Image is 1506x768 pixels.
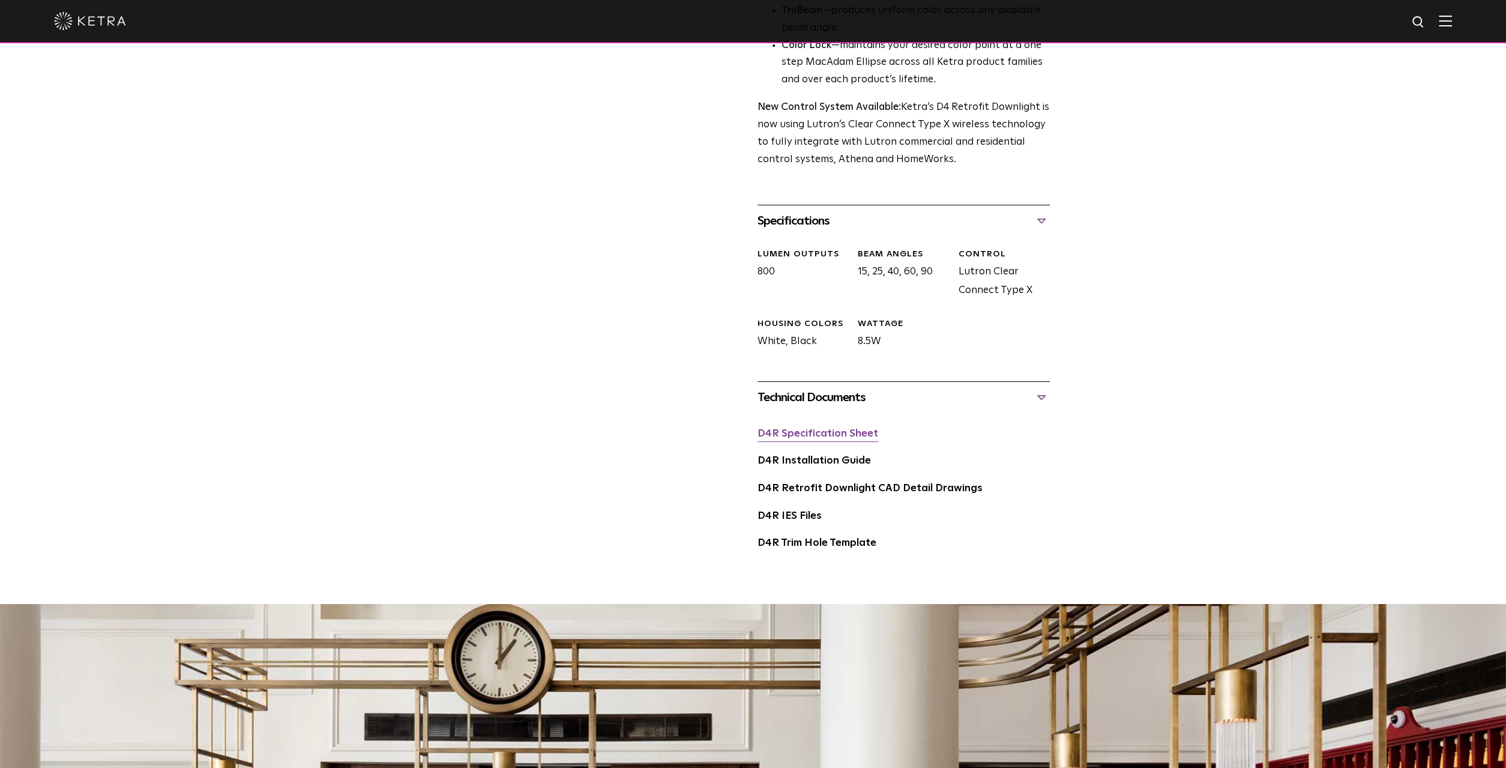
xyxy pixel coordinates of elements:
div: Specifications [758,211,1050,231]
strong: New Control System Available: [758,102,901,112]
a: D4R Retrofit Downlight CAD Detail Drawings [758,483,983,494]
a: D4R Installation Guide [758,456,871,466]
img: ketra-logo-2019-white [54,12,126,30]
div: Technical Documents [758,388,1050,407]
div: 800 [748,249,849,300]
li: —maintains your desired color point at a one step MacAdam Ellipse across all Ketra product famili... [782,37,1050,89]
div: 15, 25, 40, 60, 90 [849,249,949,300]
p: Ketra’s D4 Retrofit Downlight is now using Lutron’s Clear Connect Type X wireless technology to f... [758,99,1050,169]
div: CONTROL [958,249,1049,261]
a: D4R Trim Hole Template [758,538,876,548]
a: D4R IES Files [758,511,822,521]
div: WATTAGE [858,318,949,330]
a: D4R Specification Sheet [758,429,878,439]
div: Lutron Clear Connect Type X [949,249,1049,300]
div: White, Black [748,318,849,351]
div: LUMEN OUTPUTS [758,249,849,261]
div: HOUSING COLORS [758,318,849,330]
img: Hamburger%20Nav.svg [1439,15,1452,26]
strong: Color Lock [782,40,831,50]
img: search icon [1411,15,1426,30]
div: Beam Angles [858,249,949,261]
div: 8.5W [849,318,949,351]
